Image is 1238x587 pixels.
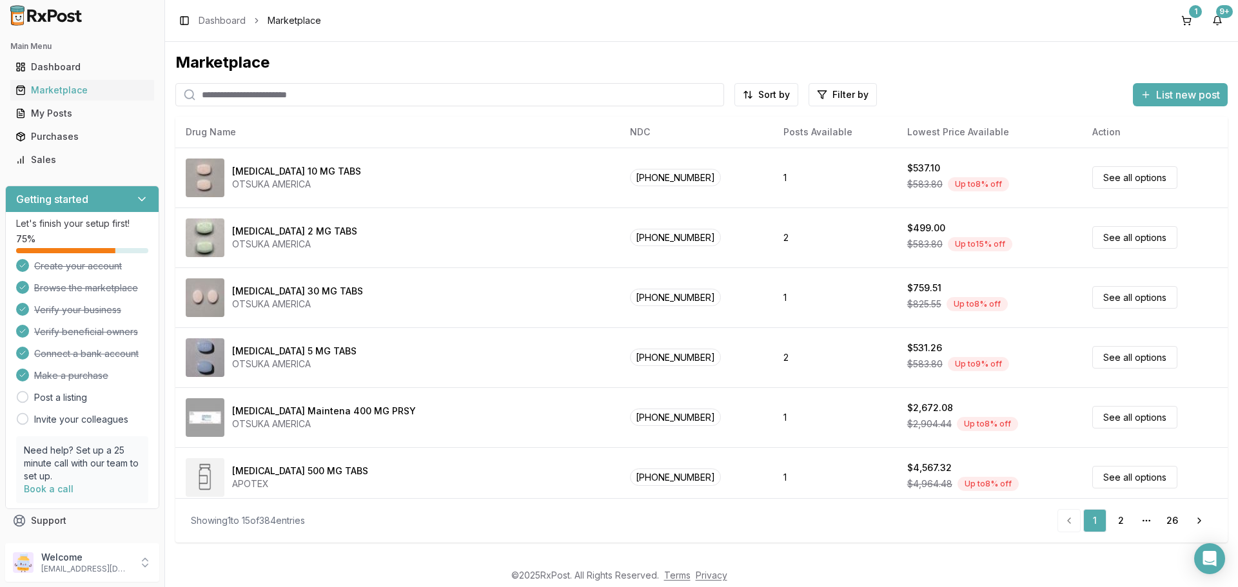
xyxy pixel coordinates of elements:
[1092,226,1177,249] a: See all options
[268,14,321,27] span: Marketplace
[10,148,154,171] a: Sales
[664,570,691,581] a: Terms
[630,349,721,366] span: [PHONE_NUMBER]
[232,477,368,490] div: APOTEX
[630,169,721,186] span: [PHONE_NUMBER]
[10,55,154,79] a: Dashboard
[13,552,34,573] img: User avatar
[5,532,159,555] button: Feedback
[232,285,363,298] div: [MEDICAL_DATA] 30 MG TABS
[773,148,896,207] td: 1
[630,289,721,306] span: [PHONE_NUMBER]
[630,229,721,246] span: [PHONE_NUMBER]
[907,178,943,191] span: $583.80
[630,409,721,426] span: [PHONE_NUMBER]
[947,297,1008,311] div: Up to 8 % off
[1186,509,1212,532] a: Go to next page
[907,401,953,414] div: $2,672.08
[907,342,942,354] div: $531.26
[232,178,361,191] div: OTSUKA AMERICA
[948,177,1009,191] div: Up to 8 % off
[5,126,159,147] button: Purchases
[175,52,1228,73] div: Marketplace
[1092,466,1177,488] a: See all options
[34,347,139,360] span: Connect a bank account
[34,369,108,382] span: Make a purchase
[232,238,357,251] div: OTSUKA AMERICA
[191,514,305,527] div: Showing 1 to 15 of 384 entries
[5,57,159,77] button: Dashboard
[897,117,1083,148] th: Lowest Price Available
[16,191,88,207] h3: Getting started
[10,125,154,148] a: Purchases
[907,298,941,311] span: $825.55
[907,238,943,251] span: $583.80
[16,233,35,245] span: 75 %
[1092,286,1177,309] a: See all options
[186,218,224,257] img: Abilify 2 MG TABS
[186,278,224,317] img: Abilify 30 MG TABS
[232,165,361,178] div: [MEDICAL_DATA] 10 MG TABS
[5,5,88,26] img: RxPost Logo
[24,444,141,483] p: Need help? Set up a 25 minute call with our team to set up.
[24,483,74,494] a: Book a call
[1194,543,1225,574] div: Open Intercom Messenger
[1092,406,1177,428] a: See all options
[1083,509,1106,532] a: 1
[34,413,128,426] a: Invite your colleagues
[199,14,246,27] a: Dashboard
[34,325,138,338] span: Verify beneficial owners
[34,282,138,294] span: Browse the marketplace
[734,83,798,106] button: Sort by
[232,298,363,311] div: OTSUKA AMERICA
[907,461,952,474] div: $4,567.32
[1156,87,1220,102] span: List new post
[773,327,896,387] td: 2
[1133,90,1228,102] a: List new post
[232,225,357,238] div: [MEDICAL_DATA] 2 MG TABS
[1092,166,1177,189] a: See all options
[15,153,149,166] div: Sales
[907,418,952,430] span: $2,904.44
[186,398,224,437] img: Abilify Maintena 400 MG PRSY
[907,282,941,294] div: $759.51
[1109,509,1132,532] a: 2
[175,117,620,148] th: Drug Name
[15,84,149,97] div: Marketplace
[10,41,154,52] h2: Main Menu
[15,107,149,120] div: My Posts
[948,237,1012,251] div: Up to 15 % off
[34,303,121,316] span: Verify your business
[16,217,148,230] p: Let's finish your setup first!
[907,222,945,235] div: $499.00
[809,83,877,106] button: Filter by
[773,387,896,447] td: 1
[957,417,1018,431] div: Up to 8 % off
[1092,346,1177,369] a: See all options
[10,102,154,125] a: My Posts
[1161,509,1184,532] a: 26
[41,551,131,564] p: Welcome
[199,14,321,27] nav: breadcrumb
[10,79,154,102] a: Marketplace
[630,468,721,486] span: [PHONE_NUMBER]
[232,465,368,477] div: [MEDICAL_DATA] 500 MG TABS
[1176,10,1197,31] button: 1
[1057,509,1212,532] nav: pagination
[232,418,416,430] div: OTSUKA AMERICA
[1133,83,1228,106] button: List new post
[186,159,224,197] img: Abilify 10 MG TABS
[232,358,357,370] div: OTSUKA AMERICA
[1082,117,1228,148] th: Action
[15,130,149,143] div: Purchases
[232,345,357,358] div: [MEDICAL_DATA] 5 MG TABS
[5,149,159,170] button: Sales
[907,477,952,490] span: $4,964.48
[1189,5,1202,18] div: 1
[186,338,224,377] img: Abilify 5 MG TABS
[907,358,943,370] span: $583.80
[620,117,773,148] th: NDC
[5,80,159,101] button: Marketplace
[1207,10,1228,31] button: 9+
